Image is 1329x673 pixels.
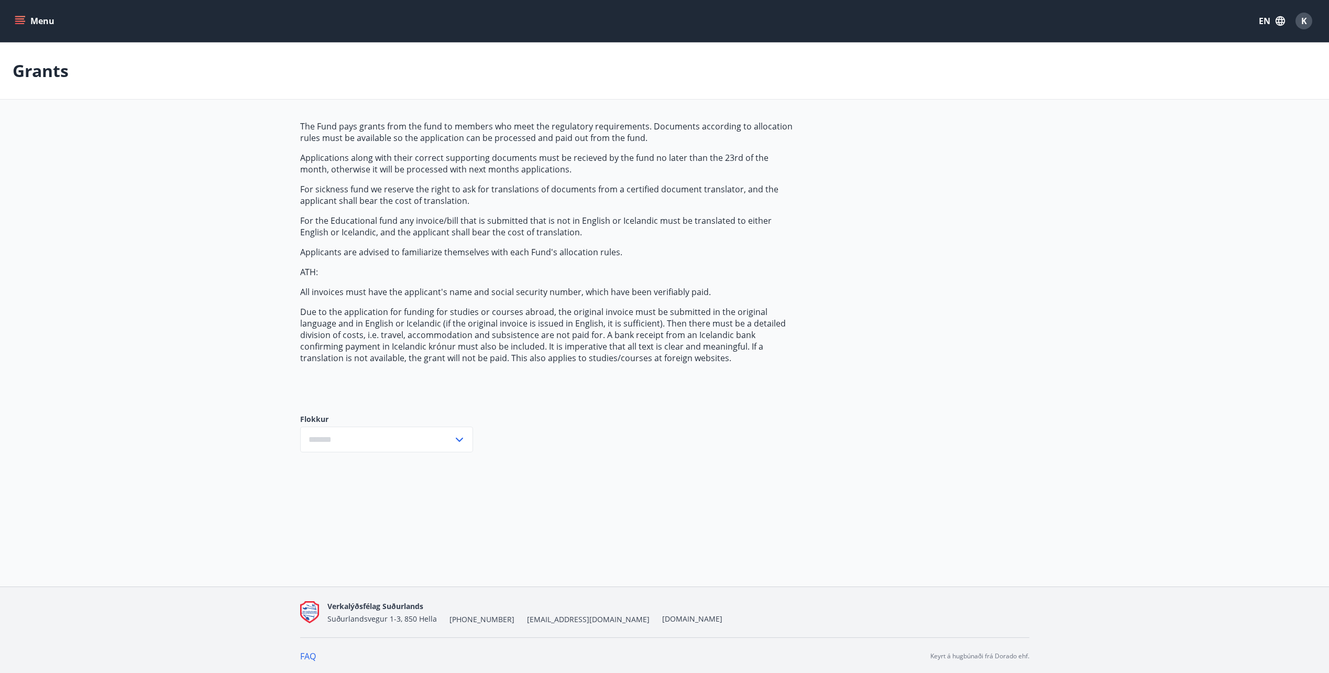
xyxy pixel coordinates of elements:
[13,59,69,82] p: Grants
[1291,8,1316,34] button: K
[300,183,795,207] p: For sickness fund we reserve the right to ask for translations of documents from a certified docu...
[527,614,650,625] span: [EMAIL_ADDRESS][DOMAIN_NAME]
[300,306,795,364] p: Due to the application for funding for studies or courses abroad, the original invoice must be su...
[300,650,316,662] a: FAQ
[300,286,795,298] p: All invoices must have the applicant's name and social security number, which have been verifiabl...
[300,215,795,238] p: For the Educational fund any invoice/bill that is submitted that is not in English or Icelandic m...
[300,246,795,258] p: Applicants are advised to familiarize themselves with each Fund's allocation rules.
[327,614,437,624] span: Suðurlandsvegur 1-3, 850 Hella
[1301,15,1307,27] span: K
[327,601,423,611] span: Verkalýðsfélag Suðurlands
[662,614,722,624] a: [DOMAIN_NAME]
[300,601,319,624] img: Q9do5ZaFAFhn9lajViqaa6OIrJ2A2A46lF7VsacK.png
[13,12,59,30] button: menu
[300,152,795,175] p: Applications along with their correct supporting documents must be recieved by the fund no later ...
[449,614,514,625] span: [PHONE_NUMBER]
[300,121,795,144] p: The Fund pays grants from the fund to members who meet the regulatory requirements. Documents acc...
[1255,12,1289,30] button: EN
[930,652,1029,661] p: Keyrt á hugbúnaði frá Dorado ehf.
[300,414,473,425] label: Flokkur
[300,266,795,278] p: ATH:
